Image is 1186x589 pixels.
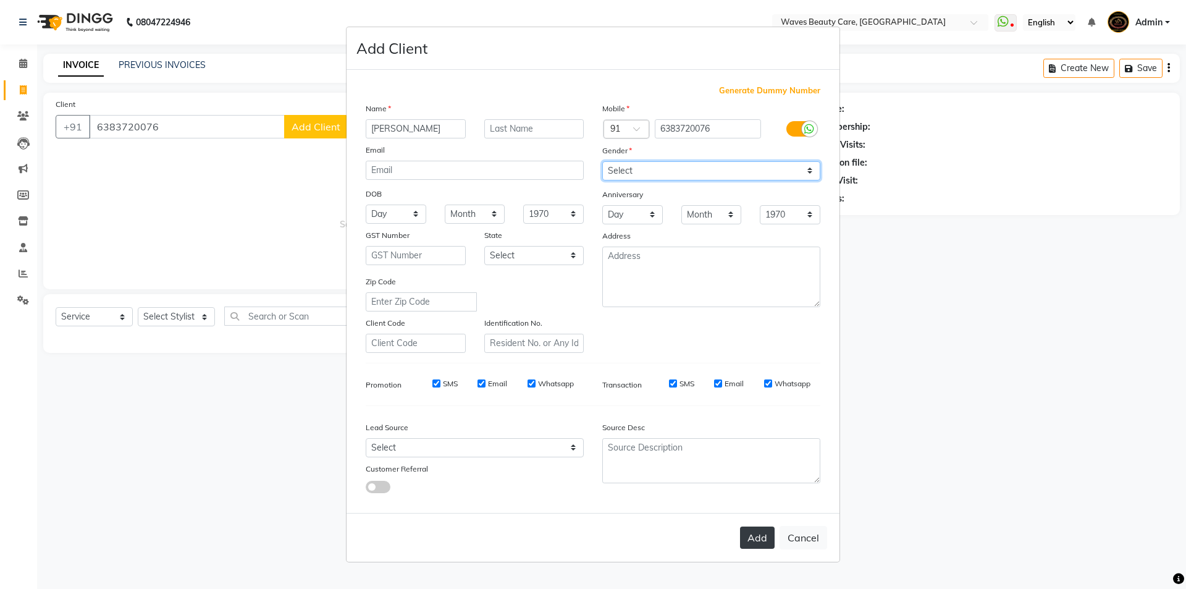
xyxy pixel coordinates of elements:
label: Zip Code [366,276,396,287]
label: Whatsapp [775,378,810,389]
h4: Add Client [356,37,427,59]
label: SMS [443,378,458,389]
label: Customer Referral [366,464,428,475]
input: First Name [366,119,466,138]
button: Add [740,527,775,549]
input: Client Code [366,334,466,353]
label: Email [366,145,385,156]
input: Mobile [655,119,762,138]
button: Cancel [780,526,827,549]
label: Gender [602,145,632,156]
label: Promotion [366,379,402,391]
input: Last Name [484,119,584,138]
label: Client Code [366,318,405,329]
label: Lead Source [366,422,408,433]
label: SMS [679,378,694,389]
input: Email [366,161,584,180]
span: Generate Dummy Number [719,85,820,97]
label: Mobile [602,103,629,114]
label: GST Number [366,230,410,241]
label: Email [725,378,744,389]
input: GST Number [366,246,466,265]
label: Identification No. [484,318,542,329]
label: Email [488,378,507,389]
label: Whatsapp [538,378,574,389]
input: Resident No. or Any Id [484,334,584,353]
label: DOB [366,189,382,200]
label: Transaction [602,379,642,391]
input: Enter Zip Code [366,292,477,311]
label: Anniversary [602,189,643,200]
label: State [484,230,502,241]
label: Name [366,103,391,114]
label: Source Desc [602,422,645,433]
label: Address [602,231,631,242]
